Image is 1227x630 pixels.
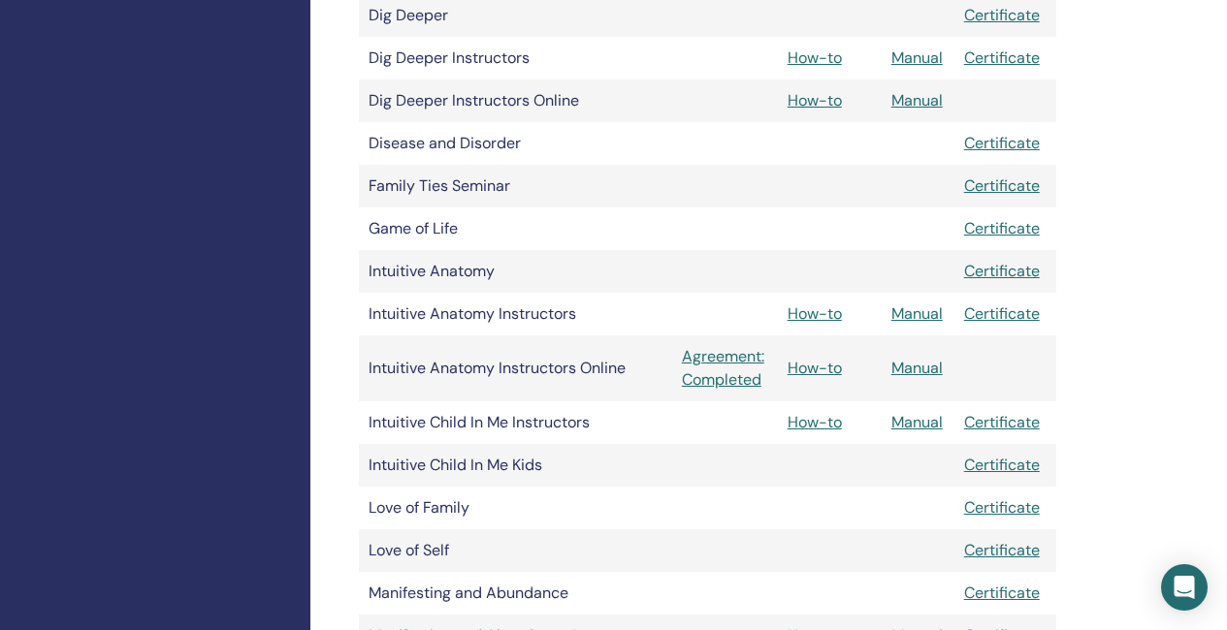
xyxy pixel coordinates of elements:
td: Dig Deeper Instructors Online [359,79,672,122]
a: Certificate [964,218,1040,238]
a: Certificate [964,133,1040,153]
td: Dig Deeper Instructors [359,37,672,79]
a: Certificate [964,412,1040,432]
a: Certificate [964,5,1040,25]
td: Game of Life [359,207,672,250]
a: Certificate [964,175,1040,196]
td: Intuitive Child In Me Instructors [359,401,672,444]
td: Intuitive Anatomy Instructors [359,293,672,335]
td: Family Ties Seminar [359,165,672,207]
a: How-to [788,358,842,378]
a: How-to [788,303,842,324]
a: Manual [891,90,943,110]
td: Love of Family [359,487,672,529]
a: Manual [891,412,943,432]
td: Intuitive Child In Me Kids [359,444,672,487]
a: Certificate [964,455,1040,475]
a: Manual [891,303,943,324]
a: Certificate [964,583,1040,603]
td: Love of Self [359,529,672,572]
a: Manual [891,358,943,378]
td: Disease and Disorder [359,122,672,165]
a: Certificate [964,261,1040,281]
a: Certificate [964,497,1040,518]
td: Intuitive Anatomy [359,250,672,293]
a: Certificate [964,540,1040,560]
a: How-to [788,90,842,110]
a: How-to [788,412,842,432]
a: Agreement: Completed [682,345,768,392]
a: Certificate [964,47,1040,68]
a: Certificate [964,303,1040,324]
a: How-to [788,47,842,68]
td: Intuitive Anatomy Instructors Online [359,335,672,401]
a: Manual [891,47,943,68]
div: Open Intercom Messenger [1161,564,1208,611]
td: Manifesting and Abundance [359,572,672,614]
